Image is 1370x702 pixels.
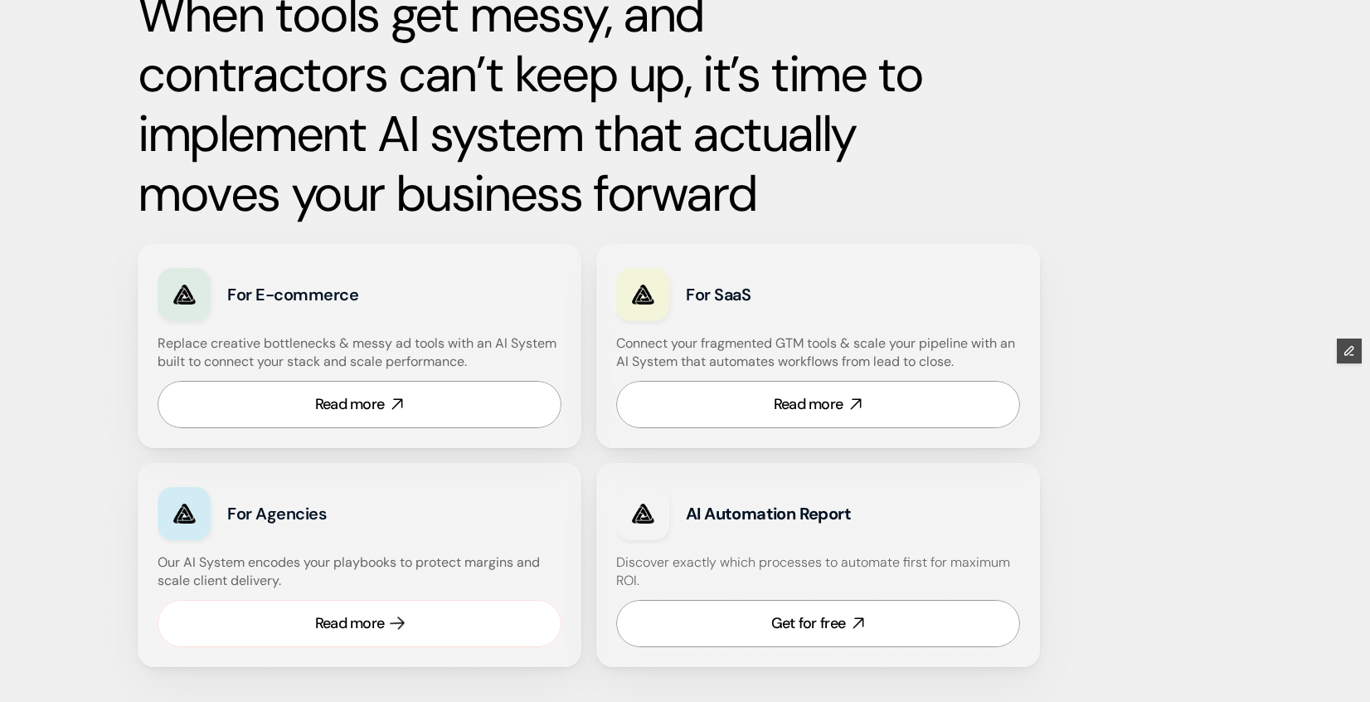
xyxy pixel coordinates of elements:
a: Get for free [616,600,1020,647]
a: Read more [158,381,561,428]
h3: For Agencies [227,502,454,525]
h4: Connect your fragmented GTM tools & scale your pipeline with an AI System that automates workflow... [616,334,1028,372]
h3: For E-commerce [227,283,454,306]
a: Read more [616,381,1020,428]
div: Read more [315,613,385,634]
h3: For SaaS [686,283,912,306]
div: Read more [774,394,843,415]
h4: Our AI System encodes your playbooks to protect margins and scale client delivery. [158,553,561,591]
a: Read more [158,600,561,647]
strong: AI Automation Report [686,503,851,524]
div: Read more [315,394,385,415]
div: Get for free [771,613,845,634]
h4: Discover exactly which processes to automate first for maximum ROI. [616,553,1020,591]
h4: Replace creative bottlenecks & messy ad tools with an AI System built to connect your stack and s... [158,334,557,372]
button: Edit Framer Content [1337,339,1362,363]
